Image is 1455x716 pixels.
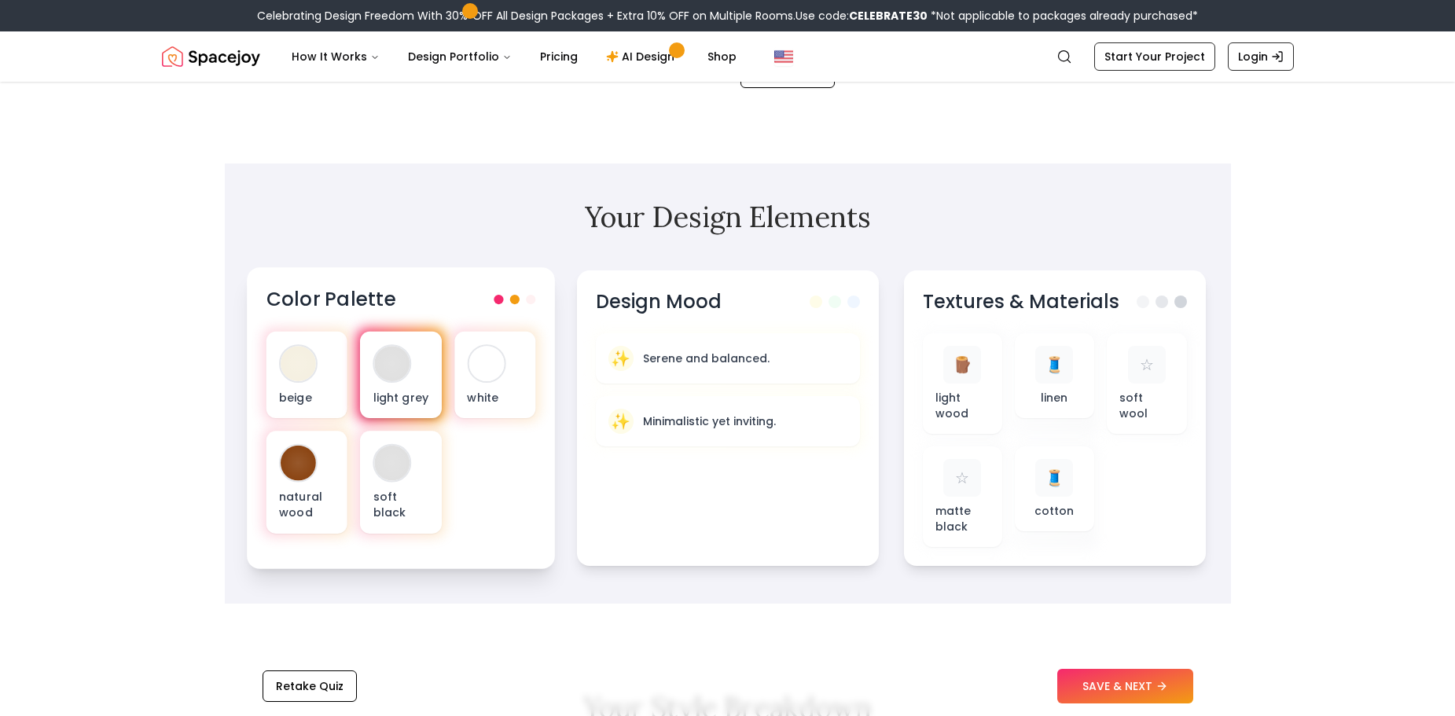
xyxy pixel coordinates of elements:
div: Celebrating Design Freedom With 30% OFF All Design Packages + Extra 10% OFF on Multiple Rooms. [257,8,1198,24]
a: Shop [695,41,749,72]
p: Serene and balanced. [643,351,770,366]
button: Design Portfolio [395,41,524,72]
a: AI Design [593,41,692,72]
p: soft wool [1119,390,1174,421]
h3: Color Palette [266,287,395,313]
button: SAVE & NEXT [1057,669,1193,703]
p: linen [1041,390,1067,406]
p: white [467,389,523,405]
p: beige [278,389,334,405]
span: 🪵 [953,354,972,376]
img: Spacejoy Logo [162,41,260,72]
b: CELEBRATE30 [849,8,928,24]
nav: Global [162,31,1294,82]
span: ✨ [611,347,630,369]
button: Retake Quiz [263,670,357,702]
a: Start Your Project [1094,42,1215,71]
a: Pricing [527,41,590,72]
h3: Textures & Materials [923,289,1119,314]
span: ☆ [1140,354,1154,376]
h2: Your Design Elements [250,201,1206,233]
p: soft black [373,489,428,521]
nav: Main [279,41,749,72]
a: Spacejoy [162,41,260,72]
span: ☆ [955,467,969,489]
button: How It Works [279,41,392,72]
span: *Not applicable to packages already purchased* [928,8,1198,24]
span: 🧵 [1045,467,1064,489]
p: cotton [1034,503,1074,519]
span: 🧵 [1045,354,1064,376]
p: matte black [935,503,990,534]
p: light grey [373,389,428,405]
a: Login [1228,42,1294,71]
h3: Design Mood [596,289,722,314]
span: ✨ [611,410,630,432]
p: Minimalistic yet inviting. [643,413,776,429]
span: Use code: [795,8,928,24]
p: natural wood [278,489,334,521]
img: United States [774,47,793,66]
p: light wood [935,390,990,421]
